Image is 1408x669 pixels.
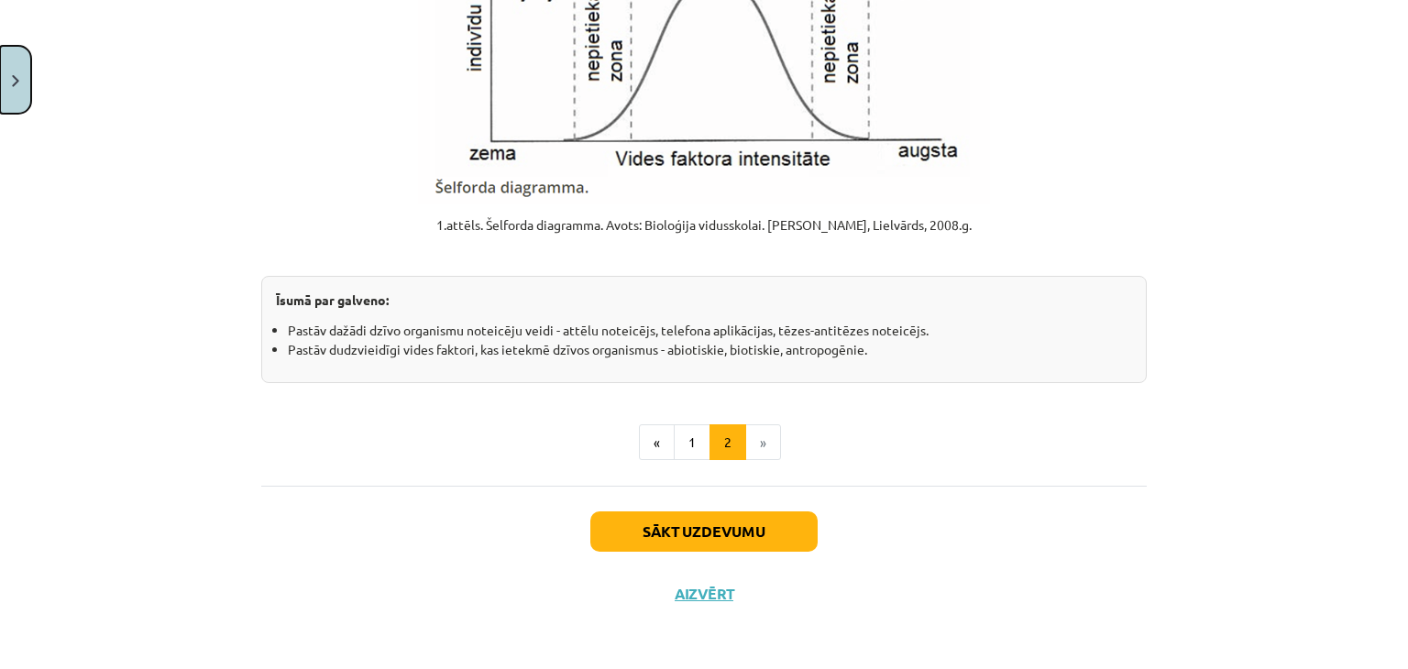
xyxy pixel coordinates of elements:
button: Aizvērt [669,585,739,603]
li: Pastāv dudzvieidīgi vides faktori, kas ietekmē dzīvos organismus - abiotiskie, biotiskie, antropo... [288,340,1132,359]
button: Sākt uzdevumu [590,511,818,552]
button: « [639,424,675,461]
li: Pastāv dažādi dzīvo organismu noteicēju veidi - attēlu noteicējs, telefona aplikācijas, tēzes-ant... [288,321,1132,340]
button: 2 [709,424,746,461]
img: icon-close-lesson-0947bae3869378f0d4975bcd49f059093ad1ed9edebbc8119c70593378902aed.svg [12,75,19,87]
button: 1 [674,424,710,461]
nav: Page navigation example [261,424,1147,461]
strong: Īsumā par galveno: [276,291,389,308]
p: 1.attēls. Šelforda diagramma. Avots: Bioloģija vidusskolai. [PERSON_NAME], Lielvārds, 2008.g. [261,215,1147,235]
